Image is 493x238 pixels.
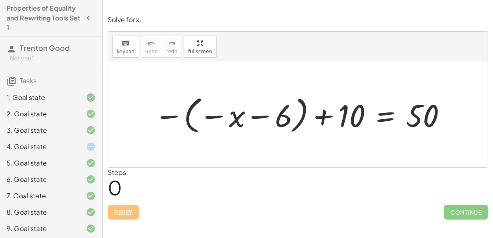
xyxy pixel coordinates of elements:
[7,142,73,152] div: 4. Goal state
[108,175,122,200] span: 0
[162,36,182,58] button: redoredo
[7,93,73,102] div: 1. Goal state
[184,36,217,58] button: fullscreen
[86,109,96,119] i: Task finished and correct.
[86,191,96,201] i: Task finished and correct.
[86,207,96,217] i: Task finished and correct.
[7,125,73,135] div: 3. Goal state
[108,15,488,25] p: Solve for x.
[86,158,96,168] i: Task finished and correct.
[7,175,73,184] div: 6. Goal state
[20,76,37,85] span: Tasks
[20,43,70,52] span: Trenton Good
[108,168,128,177] label: Steps:
[117,49,135,54] span: keypad
[86,224,96,233] i: Task finished and correct.
[122,39,129,48] i: keyboard
[166,49,177,54] span: redo
[7,3,81,33] h4: Properties of Equality and Rewriting Tools Set 1
[112,36,139,58] button: keyboardkeypad
[86,125,96,135] i: Task finished and correct.
[168,39,176,48] i: redo
[86,93,96,102] i: Task finished and correct.
[141,36,162,58] button: undoundo
[147,39,155,48] i: undo
[7,158,73,168] div: 5. Goal state
[10,54,96,62] div: Not you?
[7,109,73,119] div: 2. Goal state
[86,142,96,152] i: Task started.
[7,191,73,201] div: 7. Goal state
[145,49,158,54] span: undo
[86,175,96,184] i: Task finished and correct.
[7,224,73,233] div: 9. Goal state
[7,207,73,217] div: 8. Goal state
[188,49,212,54] span: fullscreen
